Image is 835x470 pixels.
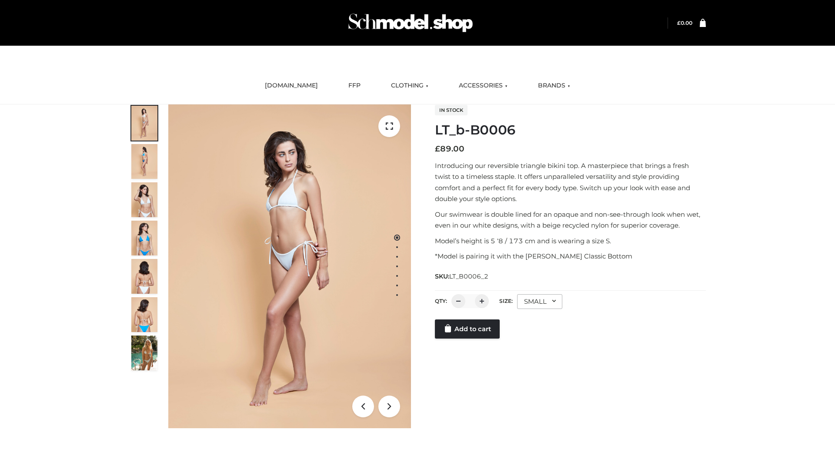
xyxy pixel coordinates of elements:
[449,272,488,280] span: LT_B0006_2
[131,259,157,294] img: ArielClassicBikiniTop_CloudNine_AzureSky_OW114ECO_7-scaled.jpg
[499,298,513,304] label: Size:
[131,221,157,255] img: ArielClassicBikiniTop_CloudNine_AzureSky_OW114ECO_4-scaled.jpg
[517,294,562,309] div: SMALL
[435,160,706,205] p: Introducing our reversible triangle bikini top. A masterpiece that brings a fresh twist to a time...
[258,76,324,95] a: [DOMAIN_NAME]
[384,76,435,95] a: CLOTHING
[677,20,681,26] span: £
[131,106,157,141] img: ArielClassicBikiniTop_CloudNine_AzureSky_OW114ECO_1-scaled.jpg
[452,76,514,95] a: ACCESSORIES
[435,209,706,231] p: Our swimwear is double lined for an opaque and non-see-through look when wet, even in our white d...
[131,297,157,332] img: ArielClassicBikiniTop_CloudNine_AzureSky_OW114ECO_8-scaled.jpg
[435,122,706,138] h1: LT_b-B0006
[435,144,464,154] bdi: 89.00
[131,336,157,370] img: Arieltop_CloudNine_AzureSky2.jpg
[435,251,706,262] p: *Model is pairing it with the [PERSON_NAME] Classic Bottom
[131,182,157,217] img: ArielClassicBikiniTop_CloudNine_AzureSky_OW114ECO_3-scaled.jpg
[168,104,411,428] img: LT_b-B0006
[435,144,440,154] span: £
[435,319,500,339] a: Add to cart
[677,20,692,26] bdi: 0.00
[342,76,367,95] a: FFP
[435,235,706,247] p: Model’s height is 5 ‘8 / 173 cm and is wearing a size S.
[531,76,577,95] a: BRANDS
[435,298,447,304] label: QTY:
[435,105,468,115] span: In stock
[131,144,157,179] img: ArielClassicBikiniTop_CloudNine_AzureSky_OW114ECO_2-scaled.jpg
[345,6,476,40] img: Schmodel Admin 964
[435,271,489,282] span: SKU:
[677,20,692,26] a: £0.00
